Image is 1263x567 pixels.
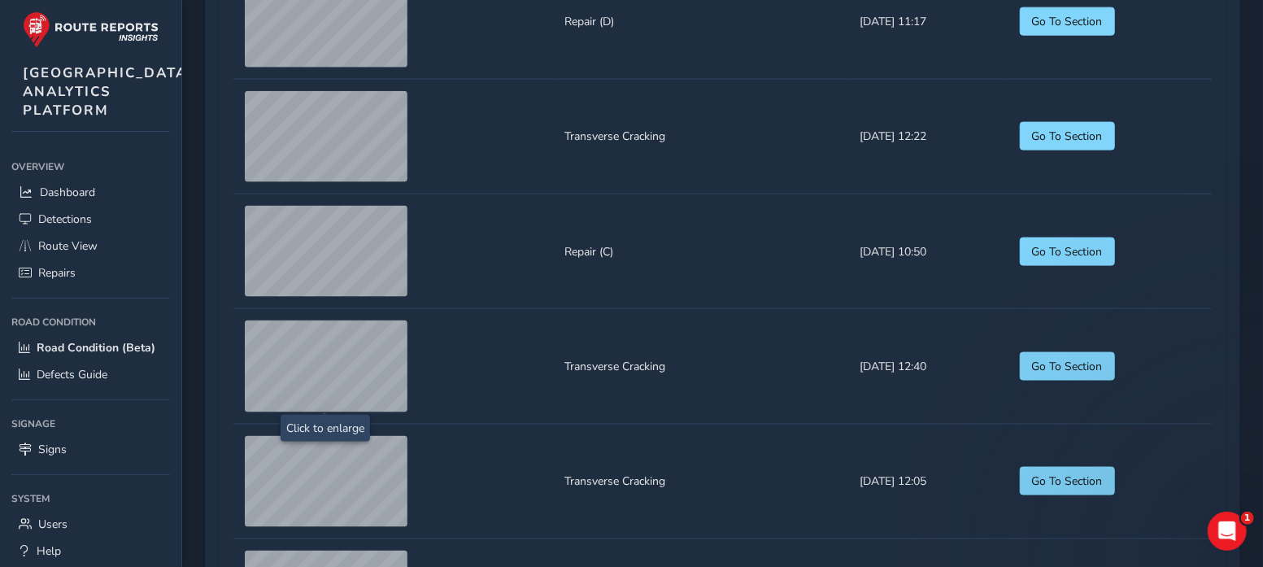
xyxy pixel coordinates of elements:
[38,517,68,532] span: Users
[848,309,1008,424] td: [DATE] 12:40
[11,179,170,206] a: Dashboard
[1020,467,1115,495] button: Go To Section
[848,194,1008,308] td: [DATE] 10:50
[554,79,848,194] td: Transverse Cracking
[848,424,1008,539] td: [DATE] 12:05
[40,185,95,200] span: Dashboard
[554,309,848,424] td: Transverse Cracking
[1020,352,1115,381] button: Go To Section
[11,361,170,388] a: Defects Guide
[11,310,170,334] div: Road Condition
[1020,122,1115,150] button: Go To Section
[11,412,170,436] div: Signage
[11,486,170,511] div: System
[38,212,92,227] span: Detections
[37,367,107,382] span: Defects Guide
[11,233,170,260] a: Route View
[11,538,170,565] a: Help
[1208,512,1247,551] iframe: Intercom live chat
[554,424,848,539] td: Transverse Cracking
[38,442,67,457] span: Signs
[38,265,76,281] span: Repairs
[38,238,98,254] span: Route View
[1241,512,1254,525] span: 1
[11,511,170,538] a: Users
[11,334,170,361] a: Road Condition (Beta)
[23,63,194,120] span: [GEOGRAPHIC_DATA] ANALYTICS PLATFORM
[11,436,170,463] a: Signs
[554,194,848,308] td: Repair (C)
[11,206,170,233] a: Detections
[848,79,1008,194] td: [DATE] 12:22
[11,260,170,286] a: Repairs
[23,11,159,48] img: rr logo
[37,340,155,355] span: Road Condition (Beta)
[1020,7,1115,36] button: Go To Section
[11,155,170,179] div: Overview
[1020,238,1115,266] button: Go To Section
[37,543,61,559] span: Help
